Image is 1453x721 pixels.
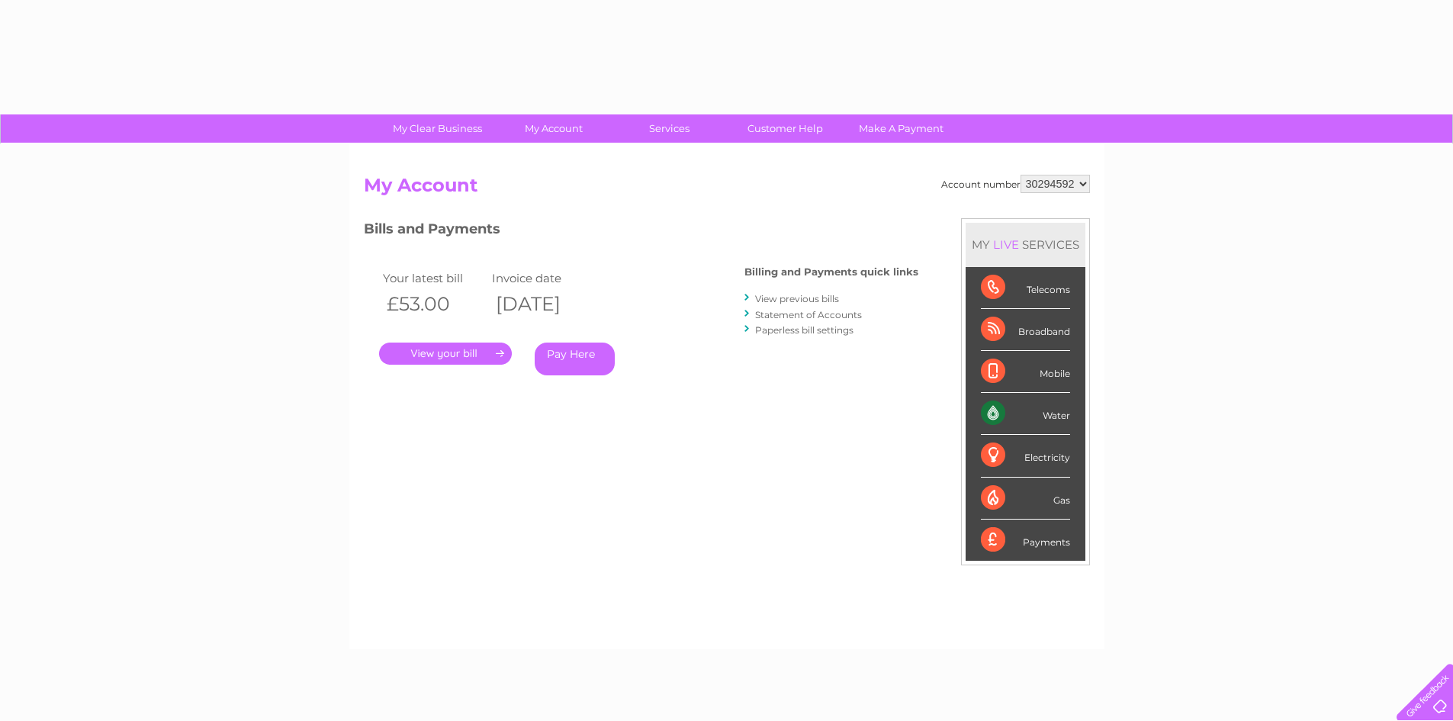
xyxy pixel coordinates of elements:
[490,114,616,143] a: My Account
[488,288,598,320] th: [DATE]
[941,175,1090,193] div: Account number
[722,114,848,143] a: Customer Help
[379,268,489,288] td: Your latest bill
[981,267,1070,309] div: Telecoms
[535,343,615,375] a: Pay Here
[981,520,1070,561] div: Payments
[364,175,1090,204] h2: My Account
[379,288,489,320] th: £53.00
[981,435,1070,477] div: Electricity
[755,324,853,336] a: Paperless bill settings
[755,293,839,304] a: View previous bills
[981,393,1070,435] div: Water
[990,237,1022,252] div: LIVE
[755,309,862,320] a: Statement of Accounts
[606,114,732,143] a: Services
[981,478,1070,520] div: Gas
[981,351,1070,393] div: Mobile
[364,218,918,245] h3: Bills and Payments
[488,268,598,288] td: Invoice date
[375,114,500,143] a: My Clear Business
[838,114,964,143] a: Make A Payment
[966,223,1085,266] div: MY SERVICES
[379,343,512,365] a: .
[744,266,918,278] h4: Billing and Payments quick links
[981,309,1070,351] div: Broadband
